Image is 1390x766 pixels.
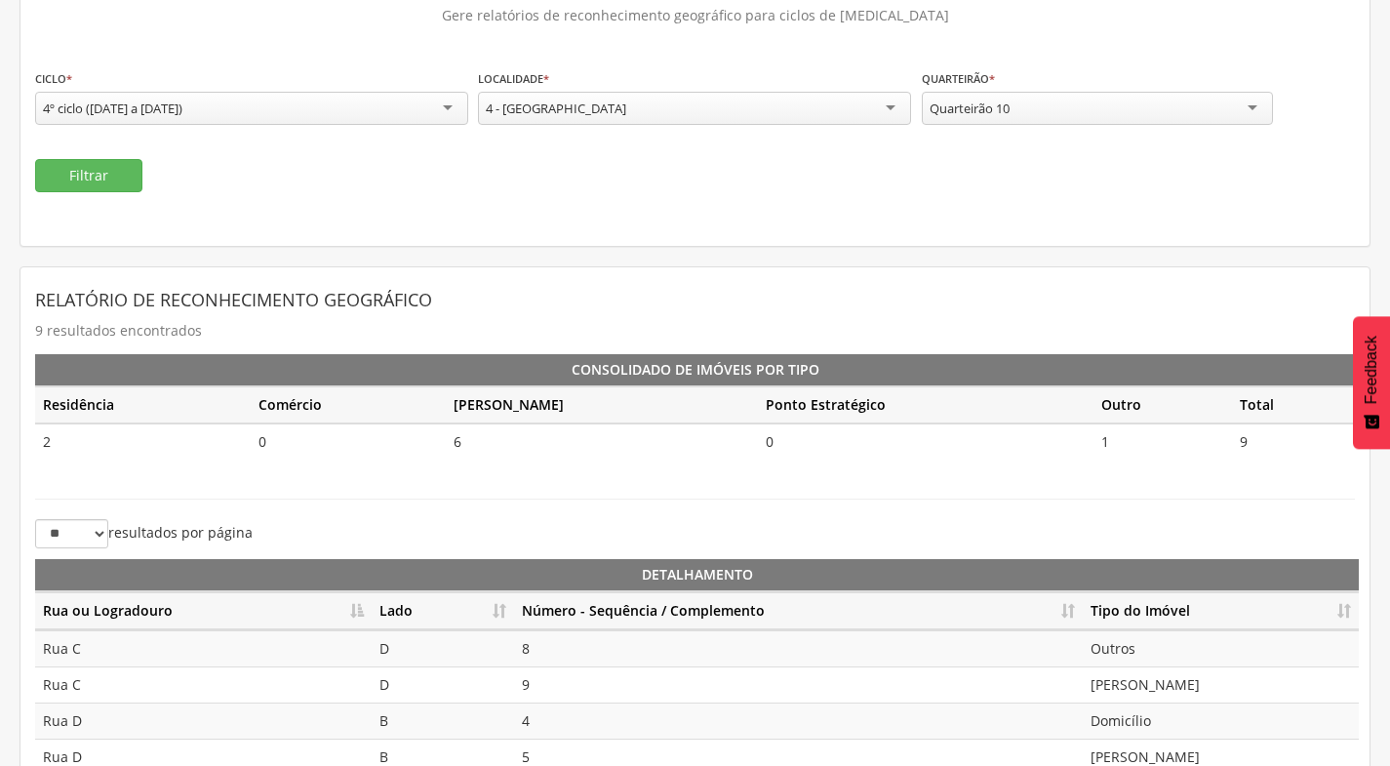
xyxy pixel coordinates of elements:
[486,100,626,117] div: 4 - [GEOGRAPHIC_DATA]
[35,317,1355,344] p: 9 resultados encontrados
[35,386,251,423] th: Residência
[372,592,514,630] th: Lado: Ordenar colunas de forma ascendente
[35,71,72,87] label: Ciclo
[35,519,253,548] label: resultados por página
[372,666,514,703] td: D
[35,592,372,630] th: Rua ou Logradouro: Ordenar colunas de forma descendente
[514,630,1083,666] td: 8
[1083,630,1359,666] td: Outros
[758,423,1093,460] td: 0
[514,592,1083,630] th: Número - Sequência / Complemento: Ordenar colunas de forma ascendente
[35,559,1359,592] th: Detalhamento
[1232,423,1355,460] td: 9
[35,519,108,548] select: resultados por página
[372,630,514,666] td: D
[514,666,1083,703] td: 9
[1083,703,1359,739] td: Domicílio
[1083,592,1359,630] th: Tipo do Imóvel: Ordenar colunas de forma ascendente
[758,386,1093,423] th: Ponto Estratégico
[1232,386,1355,423] th: Total
[251,386,447,423] th: Comércio
[446,386,758,423] th: [PERSON_NAME]
[478,71,549,87] label: Localidade
[43,100,182,117] div: 4º ciclo ([DATE] a [DATE])
[1083,666,1359,703] td: [PERSON_NAME]
[930,100,1010,117] div: Quarteirão 10
[35,2,1355,29] p: Gere relatórios de reconhecimento geográfico para ciclos de [MEDICAL_DATA]
[35,703,372,739] td: Rua D
[35,630,372,666] td: Rua C
[1093,386,1231,423] th: Outro
[1093,423,1231,460] td: 1
[35,282,1355,317] header: Relatório de Reconhecimento Geográfico
[922,71,995,87] label: Quarteirão
[35,354,1355,386] th: Consolidado de Imóveis por Tipo
[1353,316,1390,449] button: Feedback - Mostrar pesquisa
[1363,336,1380,404] span: Feedback
[35,666,372,703] td: Rua C
[35,423,251,460] td: 2
[514,703,1083,739] td: 4
[446,423,758,460] td: 6
[372,703,514,739] td: B
[35,159,142,192] button: Filtrar
[251,423,447,460] td: 0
